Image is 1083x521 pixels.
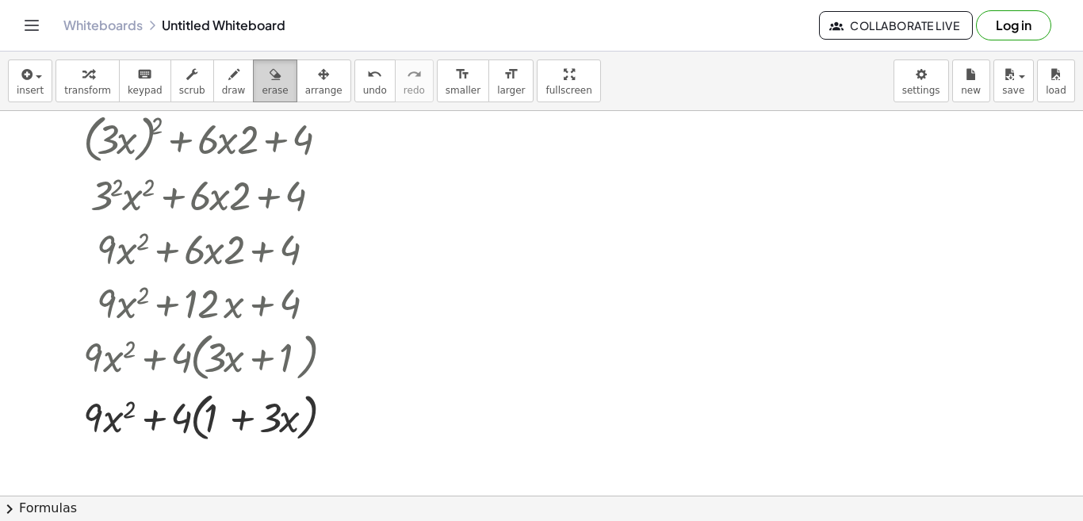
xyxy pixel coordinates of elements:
span: scrub [179,85,205,96]
span: keypad [128,85,163,96]
button: insert [8,59,52,102]
i: format_size [455,65,470,84]
span: insert [17,85,44,96]
button: fullscreen [537,59,600,102]
span: larger [497,85,525,96]
button: Collaborate Live [819,11,973,40]
span: Collaborate Live [832,18,959,33]
span: undo [363,85,387,96]
button: undoundo [354,59,396,102]
span: settings [902,85,940,96]
span: new [961,85,981,96]
button: Log in [976,10,1051,40]
button: redoredo [395,59,434,102]
button: format_sizesmaller [437,59,489,102]
a: Whiteboards [63,17,143,33]
button: Toggle navigation [19,13,44,38]
button: format_sizelarger [488,59,534,102]
button: settings [894,59,949,102]
button: arrange [297,59,351,102]
i: undo [367,65,382,84]
span: transform [64,85,111,96]
button: erase [253,59,297,102]
button: save [993,59,1034,102]
span: draw [222,85,246,96]
button: transform [55,59,120,102]
button: keyboardkeypad [119,59,171,102]
span: erase [262,85,288,96]
button: scrub [170,59,214,102]
span: load [1046,85,1066,96]
span: fullscreen [545,85,591,96]
button: load [1037,59,1075,102]
i: format_size [503,65,519,84]
button: draw [213,59,254,102]
span: redo [404,85,425,96]
span: save [1002,85,1024,96]
span: arrange [305,85,343,96]
button: new [952,59,990,102]
i: keyboard [137,65,152,84]
span: smaller [446,85,480,96]
i: redo [407,65,422,84]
